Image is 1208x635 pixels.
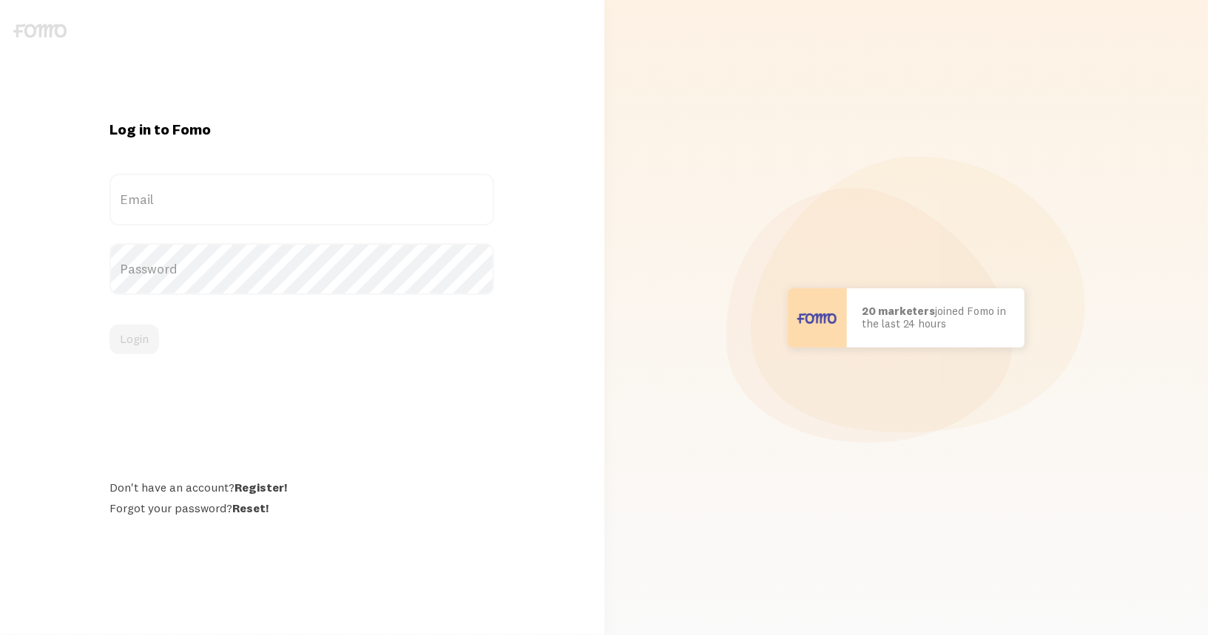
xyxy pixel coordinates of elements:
[862,305,1010,330] p: joined Fomo in the last 24 hours
[109,480,494,495] div: Don't have an account?
[13,24,67,38] img: fomo-logo-gray-b99e0e8ada9f9040e2984d0d95b3b12da0074ffd48d1e5cb62ac37fc77b0b268.svg
[232,500,269,515] a: Reset!
[109,174,494,225] label: Email
[788,288,847,347] img: User avatar
[109,500,494,515] div: Forgot your password?
[109,243,494,295] label: Password
[234,480,287,495] a: Register!
[109,120,494,139] h1: Log in to Fomo
[862,304,936,318] b: 20 marketers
